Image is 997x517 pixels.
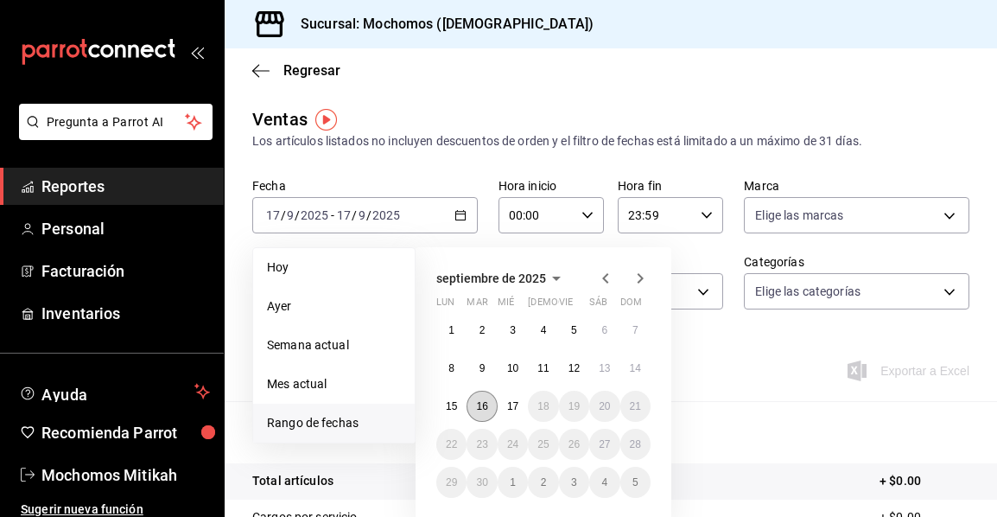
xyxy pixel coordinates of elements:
[568,400,580,412] abbr: 19 de septiembre de 2025
[436,429,467,460] button: 22 de septiembre de 2025
[571,324,577,336] abbr: 5 de septiembre de 2025
[479,362,486,374] abbr: 9 de septiembre de 2025
[601,324,607,336] abbr: 6 de septiembre de 2025
[267,414,401,432] span: Rango de fechas
[632,476,638,488] abbr: 5 de octubre de 2025
[283,62,340,79] span: Regresar
[589,353,619,384] button: 13 de septiembre de 2025
[267,258,401,277] span: Hoy
[252,180,478,192] label: Fecha
[300,208,329,222] input: ----
[467,315,497,346] button: 2 de septiembre de 2025
[537,362,549,374] abbr: 11 de septiembre de 2025
[252,62,340,79] button: Regresar
[510,324,516,336] abbr: 3 de septiembre de 2025
[476,438,487,450] abbr: 23 de septiembre de 2025
[599,438,610,450] abbr: 27 de septiembre de 2025
[559,467,589,498] button: 3 de octubre de 2025
[537,400,549,412] abbr: 18 de septiembre de 2025
[498,391,528,422] button: 17 de septiembre de 2025
[41,421,210,444] span: Recomienda Parrot
[331,208,334,222] span: -
[265,208,281,222] input: --
[467,353,497,384] button: 9 de septiembre de 2025
[267,336,401,354] span: Semana actual
[467,429,497,460] button: 23 de septiembre de 2025
[498,297,514,315] abbr: miércoles
[436,467,467,498] button: 29 de septiembre de 2025
[358,208,366,222] input: --
[47,113,186,131] span: Pregunta a Parrot AI
[541,324,547,336] abbr: 4 de septiembre de 2025
[498,180,604,192] label: Hora inicio
[41,217,210,240] span: Personal
[559,353,589,384] button: 12 de septiembre de 2025
[371,208,401,222] input: ----
[528,391,558,422] button: 18 de septiembre de 2025
[366,208,371,222] span: /
[476,400,487,412] abbr: 16 de septiembre de 2025
[446,476,457,488] abbr: 29 de septiembre de 2025
[476,476,487,488] abbr: 30 de septiembre de 2025
[510,476,516,488] abbr: 1 de octubre de 2025
[618,180,723,192] label: Hora fin
[507,400,518,412] abbr: 17 de septiembre de 2025
[436,297,454,315] abbr: lunes
[267,297,401,316] span: Ayer
[287,14,594,35] h3: Sucursal: Mochomos ([DEMOGRAPHIC_DATA])
[541,476,547,488] abbr: 2 de octubre de 2025
[601,476,607,488] abbr: 4 de octubre de 2025
[620,467,651,498] button: 5 de octubre de 2025
[190,45,204,59] button: open_drawer_menu
[528,297,630,315] abbr: jueves
[479,324,486,336] abbr: 2 de septiembre de 2025
[41,259,210,283] span: Facturación
[436,268,567,289] button: septiembre de 2025
[620,429,651,460] button: 28 de septiembre de 2025
[507,438,518,450] abbr: 24 de septiembre de 2025
[571,476,577,488] abbr: 3 de octubre de 2025
[446,400,457,412] abbr: 15 de septiembre de 2025
[568,362,580,374] abbr: 12 de septiembre de 2025
[528,429,558,460] button: 25 de septiembre de 2025
[744,180,969,192] label: Marca
[448,362,454,374] abbr: 8 de septiembre de 2025
[559,391,589,422] button: 19 de septiembre de 2025
[880,472,969,490] p: + $0.00
[559,429,589,460] button: 26 de septiembre de 2025
[498,429,528,460] button: 24 de septiembre de 2025
[295,208,300,222] span: /
[252,132,969,150] div: Los artículos listados no incluyen descuentos de orden y el filtro de fechas está limitado a un m...
[436,315,467,346] button: 1 de septiembre de 2025
[589,391,619,422] button: 20 de septiembre de 2025
[599,362,610,374] abbr: 13 de septiembre de 2025
[528,315,558,346] button: 4 de septiembre de 2025
[267,375,401,393] span: Mes actual
[589,467,619,498] button: 4 de octubre de 2025
[19,104,213,140] button: Pregunta a Parrot AI
[589,429,619,460] button: 27 de septiembre de 2025
[744,256,969,268] label: Categorías
[589,297,607,315] abbr: sábado
[281,208,286,222] span: /
[498,353,528,384] button: 10 de septiembre de 2025
[620,315,651,346] button: 7 de septiembre de 2025
[630,400,641,412] abbr: 21 de septiembre de 2025
[436,271,546,285] span: septiembre de 2025
[755,283,860,300] span: Elige las categorías
[630,438,641,450] abbr: 28 de septiembre de 2025
[315,109,337,131] img: Tooltip marker
[528,353,558,384] button: 11 de septiembre de 2025
[41,463,210,487] span: Mochomos Mitikah
[436,353,467,384] button: 8 de septiembre de 2025
[568,438,580,450] abbr: 26 de septiembre de 2025
[559,315,589,346] button: 5 de septiembre de 2025
[620,353,651,384] button: 14 de septiembre de 2025
[252,106,308,132] div: Ventas
[620,391,651,422] button: 21 de septiembre de 2025
[467,297,487,315] abbr: martes
[467,391,497,422] button: 16 de septiembre de 2025
[41,302,210,325] span: Inventarios
[528,467,558,498] button: 2 de octubre de 2025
